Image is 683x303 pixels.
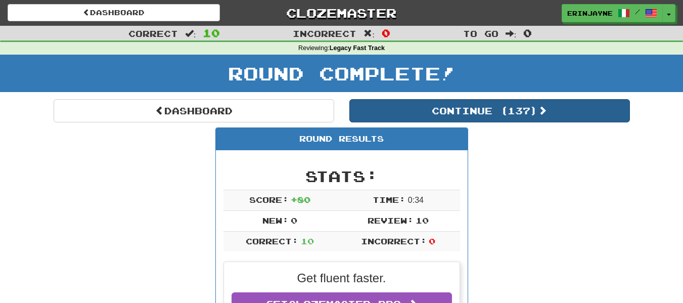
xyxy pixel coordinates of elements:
strong: Legacy Fast Track [330,45,385,52]
span: Review: [368,215,414,225]
a: Dashboard [8,4,220,21]
span: + 80 [291,195,310,204]
a: ErinJayne / [562,4,663,22]
button: Continue (137) [349,99,630,122]
span: 0 : 34 [408,196,424,204]
span: 0 [382,27,390,39]
span: Correct [128,28,178,38]
span: : [506,29,517,38]
span: : [185,29,196,38]
span: 0 [523,27,532,39]
span: Correct: [246,236,298,246]
span: New: [262,215,289,225]
h2: Stats: [223,168,460,185]
span: 0 [429,236,435,246]
p: Get fluent faster. [232,270,452,287]
span: Incorrect [293,28,356,38]
a: Clozemaster [235,4,447,22]
div: Round Results [216,128,468,150]
span: / [635,8,640,15]
span: ErinJayne [567,9,613,18]
span: Score: [249,195,289,204]
span: Time: [373,195,405,204]
span: : [363,29,375,38]
h1: Round Complete! [4,63,679,83]
span: 10 [203,27,220,39]
span: To go [463,28,498,38]
a: Dashboard [54,99,334,122]
span: 10 [301,236,314,246]
span: 0 [291,215,297,225]
span: Incorrect: [361,236,427,246]
span: 10 [416,215,429,225]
